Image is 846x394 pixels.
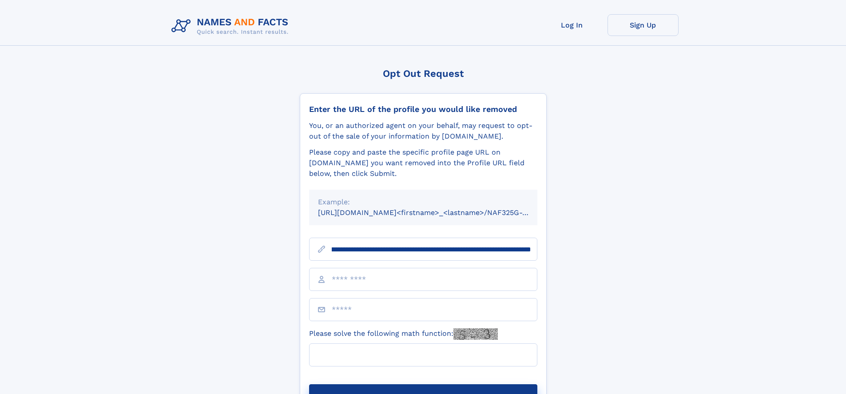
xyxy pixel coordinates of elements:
[309,147,537,179] div: Please copy and paste the specific profile page URL on [DOMAIN_NAME] you want removed into the Pr...
[309,104,537,114] div: Enter the URL of the profile you would like removed
[318,208,554,217] small: [URL][DOMAIN_NAME]<firstname>_<lastname>/NAF325G-xxxxxxxx
[318,197,528,207] div: Example:
[536,14,608,36] a: Log In
[309,120,537,142] div: You, or an authorized agent on your behalf, may request to opt-out of the sale of your informatio...
[300,68,547,79] div: Opt Out Request
[608,14,679,36] a: Sign Up
[309,328,498,340] label: Please solve the following math function:
[168,14,296,38] img: Logo Names and Facts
